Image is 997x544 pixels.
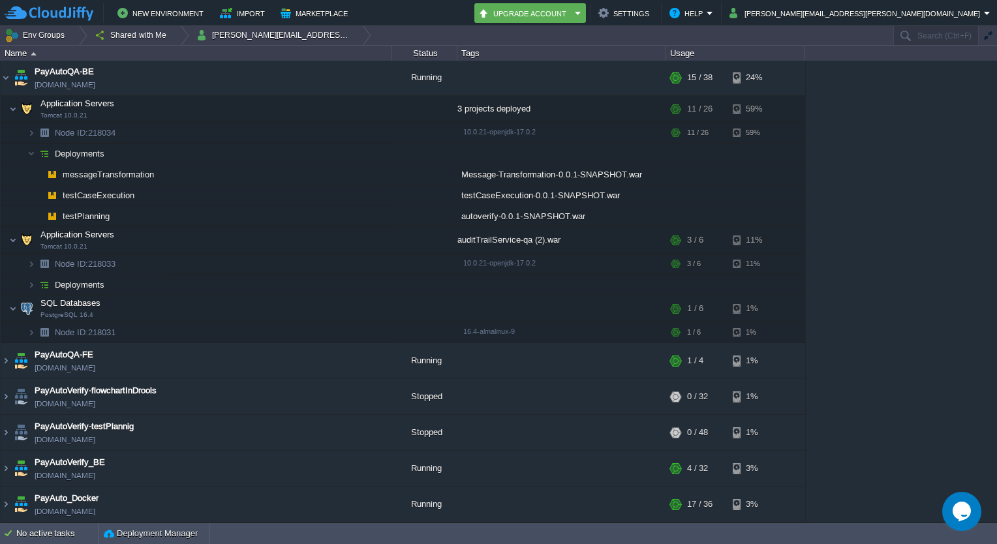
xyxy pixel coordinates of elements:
[35,188,43,208] img: AMDAwAAAACH5BAEAAAAALAAAAAABAAEAAAICRAEAOw==
[457,209,666,229] div: autoverify-0.0.1-SNAPSHOT.war
[35,494,99,507] span: PayAuto_Docker
[9,230,17,256] img: AMDAwAAAACH5BAEAAAAALAAAAAABAAEAAAICRAEAOw==
[463,262,536,269] span: 10.0.21-openjdk-17.0.2
[35,387,157,400] a: PayAutoVerify-flowchartInDrools
[9,298,17,324] img: AMDAwAAAACH5BAEAAAAALAAAAAABAAEAAAICRAEAOw==
[35,209,43,229] img: AMDAwAAAACH5BAEAAAAALAAAAAABAAEAAAICRAEAOw==
[463,130,536,138] span: 10.0.21-openjdk-17.0.2
[61,172,156,183] a: messageTransformation
[104,527,198,540] button: Deployment Manager
[43,209,61,229] img: AMDAwAAAACH5BAEAAAAALAAAAAABAAEAAAICRAEAOw==
[35,507,95,521] a: [DOMAIN_NAME]
[35,459,105,472] a: PayAutoVerify_BE
[61,213,112,224] span: testPlanning
[1,489,11,524] img: AMDAwAAAACH5BAEAAAAALAAAAAABAAEAAAICRAEAOw==
[54,282,106,293] a: Deployments
[54,329,117,340] a: Node ID:218031
[27,325,35,345] img: AMDAwAAAACH5BAEAAAAALAAAAAABAAEAAAICRAEAOw==
[478,5,571,21] button: Upgrade Account
[196,26,353,44] button: [PERSON_NAME][EMAIL_ADDRESS][PERSON_NAME][DOMAIN_NAME]
[54,261,117,272] span: 218033
[35,436,95,449] a: [DOMAIN_NAME]
[733,417,775,453] div: 1%
[55,130,88,140] span: Node ID:
[392,346,457,381] div: Running
[35,256,54,277] img: AMDAwAAAACH5BAEAAAAALAAAAAABAAEAAAICRAEAOw==
[39,300,102,311] span: SQL Databases
[392,417,457,453] div: Stopped
[35,325,54,345] img: AMDAwAAAACH5BAEAAAAALAAAAAABAAEAAAICRAEAOw==
[669,5,707,21] button: Help
[35,68,94,81] a: PayAutoQA-BE
[687,382,708,417] div: 0 / 32
[733,453,775,489] div: 3%
[1,346,11,381] img: AMDAwAAAACH5BAEAAAAALAAAAAABAAEAAAICRAEAOw==
[733,298,775,324] div: 1%
[687,125,709,145] div: 11 / 26
[733,63,775,98] div: 24%
[733,98,775,125] div: 59%
[457,98,666,125] div: 3 projects deployed
[392,63,457,98] div: Running
[12,453,30,489] img: AMDAwAAAACH5BAEAAAAALAAAAAABAAEAAAICRAEAOw==
[687,63,713,98] div: 15 / 38
[43,188,61,208] img: AMDAwAAAACH5BAEAAAAALAAAAAABAAEAAAICRAEAOw==
[733,325,775,345] div: 1%
[39,301,102,310] a: SQL DatabasesPostgreSQL 16.4
[27,277,35,297] img: AMDAwAAAACH5BAEAAAAALAAAAAABAAEAAAICRAEAOw==
[61,192,136,204] span: testCaseExecution
[35,167,43,187] img: AMDAwAAAACH5BAEAAAAALAAAAAABAAEAAAICRAEAOw==
[27,125,35,145] img: AMDAwAAAACH5BAEAAAAALAAAAAABAAEAAAICRAEAOw==
[220,5,269,21] button: Import
[733,346,775,381] div: 1%
[1,63,11,98] img: AMDAwAAAACH5BAEAAAAALAAAAAABAAEAAAICRAEAOw==
[54,130,117,141] span: 218034
[687,453,708,489] div: 4 / 32
[18,98,36,125] img: AMDAwAAAACH5BAEAAAAALAAAAAABAAEAAAICRAEAOw==
[55,262,88,271] span: Node ID:
[392,453,457,489] div: Running
[1,417,11,453] img: AMDAwAAAACH5BAEAAAAALAAAAAABAAEAAAICRAEAOw==
[687,98,713,125] div: 11 / 26
[35,146,54,166] img: AMDAwAAAACH5BAEAAAAALAAAAAABAAEAAAICRAEAOw==
[12,417,30,453] img: AMDAwAAAACH5BAEAAAAALAAAAAABAAEAAAICRAEAOw==
[40,245,87,253] span: Tomcat 10.0.21
[35,400,95,413] a: [DOMAIN_NAME]
[35,472,95,485] span: [DOMAIN_NAME]
[1,46,391,61] div: Name
[35,423,134,436] a: PayAutoVerify-testPlannig
[40,314,93,322] span: PostgreSQL 16.4
[687,346,703,381] div: 1 / 4
[39,101,116,111] a: Application ServersTomcat 10.0.21
[39,232,116,243] span: Application Servers
[54,261,117,272] a: Node ID:218033
[281,5,352,21] button: Marketplace
[16,523,98,544] div: No active tasks
[39,100,116,112] span: Application Servers
[457,188,666,208] div: testCaseExecution-0.0.1-SNAPSHOT.war
[5,5,93,22] img: CloudJiffy
[729,5,984,21] button: [PERSON_NAME][EMAIL_ADDRESS][PERSON_NAME][DOMAIN_NAME]
[598,5,653,21] button: Settings
[95,26,171,44] button: Shared with Me
[667,46,805,61] div: Usage
[35,81,95,94] a: [DOMAIN_NAME]
[27,146,35,166] img: AMDAwAAAACH5BAEAAAAALAAAAAABAAEAAAICRAEAOw==
[55,330,88,340] span: Node ID:
[18,298,36,324] img: AMDAwAAAACH5BAEAAAAALAAAAAABAAEAAAICRAEAOw==
[733,230,775,256] div: 11%
[942,492,984,531] iframe: chat widget
[393,46,457,61] div: Status
[54,151,106,162] a: Deployments
[35,351,93,364] a: PayAutoQA-FE
[392,382,457,417] div: Stopped
[39,232,116,242] a: Application ServersTomcat 10.0.21
[457,230,666,256] div: auditTrailService-qa (2).war
[54,329,117,340] span: 218031
[733,256,775,277] div: 11%
[687,325,701,345] div: 1 / 6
